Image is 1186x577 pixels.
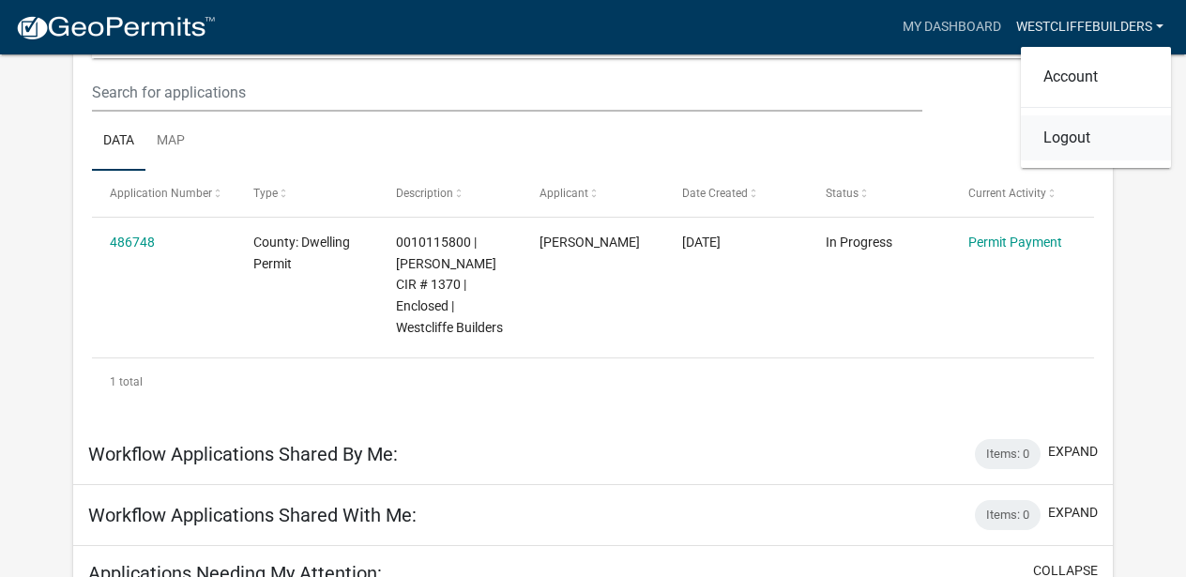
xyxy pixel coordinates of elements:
[521,171,663,216] datatable-header-cell: Applicant
[1021,47,1171,168] div: Westcliffebuilders
[378,171,521,216] datatable-header-cell: Description
[1048,503,1098,523] button: expand
[968,187,1046,200] span: Current Activity
[807,171,950,216] datatable-header-cell: Status
[92,171,235,216] datatable-header-cell: Application Number
[682,235,721,250] span: 10/01/2025
[540,187,588,200] span: Applicant
[253,235,350,271] span: County: Dwelling Permit
[92,358,1094,405] div: 1 total
[1048,442,1098,462] button: expand
[92,112,145,172] a: Data
[110,187,212,200] span: Application Number
[540,235,640,250] span: Perry Smith
[1009,9,1171,45] a: Westcliffebuilders
[975,500,1041,530] div: Items: 0
[975,439,1041,469] div: Items: 0
[92,73,922,112] input: Search for applications
[1021,54,1171,99] a: Account
[88,504,417,526] h5: Workflow Applications Shared With Me:
[664,171,807,216] datatable-header-cell: Date Created
[682,187,748,200] span: Date Created
[145,112,196,172] a: Map
[396,235,503,335] span: 0010115800 | DURFEE CIR # 1370 | Enclosed | Westcliffe Builders
[950,171,1093,216] datatable-header-cell: Current Activity
[236,171,378,216] datatable-header-cell: Type
[88,443,398,465] h5: Workflow Applications Shared By Me:
[1021,115,1171,160] a: Logout
[895,9,1009,45] a: My Dashboard
[253,187,278,200] span: Type
[110,235,155,250] a: 486748
[826,235,892,250] span: In Progress
[396,187,453,200] span: Description
[968,235,1062,250] a: Permit Payment
[826,187,859,200] span: Status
